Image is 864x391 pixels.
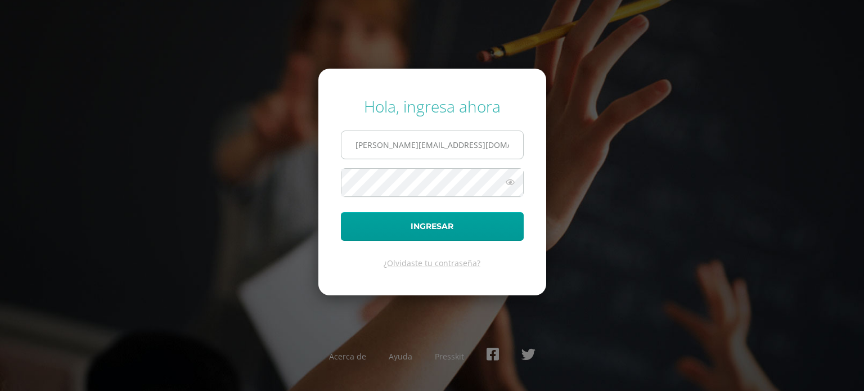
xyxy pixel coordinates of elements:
[341,96,524,117] div: Hola, ingresa ahora
[435,351,464,362] a: Presskit
[341,131,523,159] input: Correo electrónico o usuario
[389,351,412,362] a: Ayuda
[341,212,524,241] button: Ingresar
[329,351,366,362] a: Acerca de
[384,258,480,268] a: ¿Olvidaste tu contraseña?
